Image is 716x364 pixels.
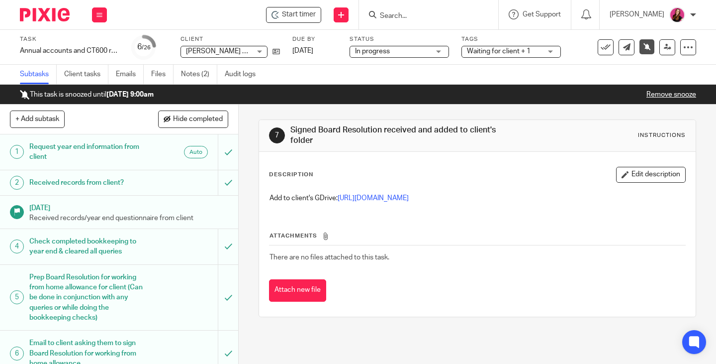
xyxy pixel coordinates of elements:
a: Remove snooze [646,91,696,98]
img: 21.png [669,7,685,23]
span: Attachments [269,233,317,239]
input: Search [379,12,468,21]
label: Client [180,35,280,43]
button: + Add subtask [10,111,65,127]
img: Pixie [20,8,70,21]
a: Client tasks [64,65,108,84]
h1: Signed Board Resolution received and added to client's folder [290,125,499,146]
span: Hide completed [173,116,223,123]
p: [PERSON_NAME] [610,9,664,19]
button: Attach new file [269,279,326,302]
span: [DATE] [292,47,313,54]
div: 4 [10,240,24,253]
b: [DATE] 9:00am [106,91,154,98]
p: Add to client's GDrive: [269,193,685,203]
div: ALLAN MECHANICAL LTD - Annual accounts and CT600 return [266,7,321,23]
span: Waiting for client + 1 [467,48,531,55]
h1: Prep Board Resolution for working from home allowance for client (Can be done in conjunction with... [29,270,149,326]
div: 1 [10,145,24,159]
span: [PERSON_NAME] MECHANICAL LTD [186,48,300,55]
a: Emails [116,65,144,84]
h1: Request year end information from client [29,139,149,165]
p: Description [269,171,313,179]
label: Status [350,35,449,43]
div: 5 [10,290,24,304]
a: Notes (2) [181,65,217,84]
button: Edit description [616,167,686,183]
p: This task is snoozed until [20,90,154,100]
div: 7 [269,127,285,143]
div: Annual accounts and CT600 return [20,46,119,56]
label: Task [20,35,119,43]
h1: [DATE] [29,201,228,213]
small: /26 [142,45,151,50]
a: Files [151,65,174,84]
span: Start timer [282,9,316,20]
div: Auto [184,146,208,158]
label: Due by [292,35,337,43]
div: 6 [137,41,151,53]
button: Hide completed [158,111,228,127]
span: In progress [355,48,390,55]
div: 2 [10,176,24,190]
span: There are no files attached to this task. [269,254,389,261]
a: [URL][DOMAIN_NAME] [338,195,409,202]
h1: Received records from client? [29,175,149,190]
a: Subtasks [20,65,57,84]
div: 6 [10,347,24,361]
label: Tags [461,35,561,43]
a: Audit logs [225,65,263,84]
h1: Check completed bookkeeping to year end & cleared all queries [29,234,149,259]
span: Get Support [523,11,561,18]
p: Received records/year end questionnaire from client [29,213,228,223]
div: Instructions [638,131,686,139]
